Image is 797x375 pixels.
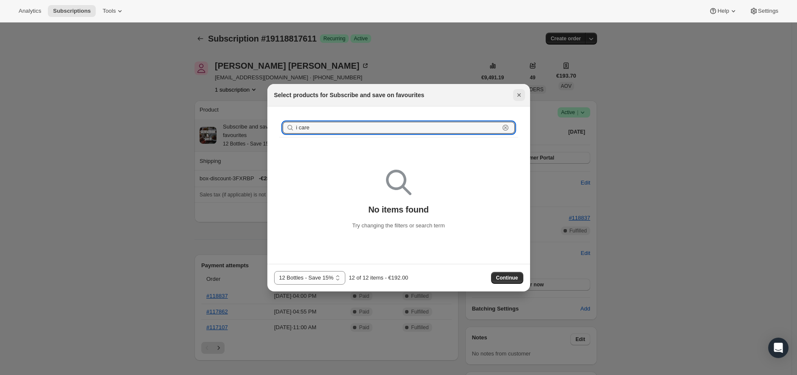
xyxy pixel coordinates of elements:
span: Tools [103,8,116,14]
input: Search products [296,122,500,134]
h2: Select products for Subscribe and save on favourites [274,91,425,99]
div: Open Intercom Messenger [768,338,789,358]
button: Clear [501,123,510,132]
button: Help [704,5,742,17]
button: Close [513,89,525,101]
span: Settings [758,8,778,14]
button: Settings [744,5,783,17]
p: No items found [368,204,429,215]
img: Empty search results [386,170,411,195]
span: Analytics [19,8,41,14]
div: 12 of 12 items - €192.00 [349,274,408,282]
button: Subscriptions [48,5,96,17]
span: Help [717,8,729,14]
span: Subscriptions [53,8,91,14]
button: Tools [97,5,129,17]
button: Analytics [14,5,46,17]
button: Continue [491,272,523,284]
p: Try changing the filters or search term [352,221,444,230]
span: Continue [496,274,518,281]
